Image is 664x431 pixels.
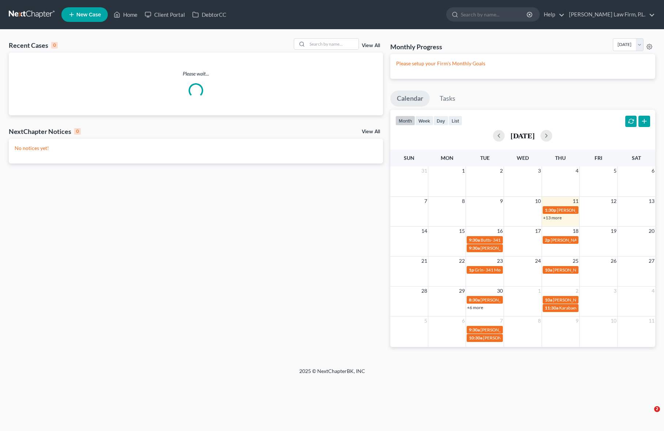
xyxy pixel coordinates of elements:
[545,207,556,213] span: 1:30p
[469,245,480,251] span: 9:30a
[496,286,504,295] span: 30
[124,367,540,381] div: 2025 © NextChapterBK, INC
[481,297,541,303] span: [PERSON_NAME]- 341 Meeting
[404,155,414,161] span: Sun
[545,297,552,303] span: 10a
[424,316,428,325] span: 5
[534,257,542,265] span: 24
[555,155,566,161] span: Thu
[362,129,380,134] a: View All
[559,305,604,311] span: Karabaev- 341 Meeting
[545,267,552,273] span: 10a
[565,8,655,21] a: [PERSON_NAME] Law Firm, P.L.
[481,237,517,243] span: Butts- 341 Meeting
[395,116,415,126] button: month
[469,297,480,303] span: 8:30a
[557,207,649,213] span: [PERSON_NAME]- Cont'd Confirmation Hearing
[469,237,480,243] span: 9:30a
[448,116,462,126] button: list
[651,166,655,175] span: 6
[424,197,428,205] span: 7
[545,237,550,243] span: 2p
[553,267,614,273] span: [PERSON_NAME]- 341 Meeting
[651,286,655,295] span: 4
[433,91,462,107] a: Tasks
[540,8,565,21] a: Help
[595,155,602,161] span: Fri
[141,8,189,21] a: Client Portal
[421,166,428,175] span: 31
[610,197,617,205] span: 12
[499,316,504,325] span: 7
[15,145,377,152] p: No notices yet!
[517,155,529,161] span: Wed
[9,70,383,77] p: Please wait...
[415,116,433,126] button: week
[551,237,611,243] span: [PERSON_NAME]- 341 Meeting
[461,8,528,21] input: Search by name...
[575,316,579,325] span: 9
[543,215,562,220] a: +13 more
[572,227,579,235] span: 18
[572,197,579,205] span: 11
[534,227,542,235] span: 17
[483,335,544,340] span: [PERSON_NAME]- 341 Meeting
[534,197,542,205] span: 10
[51,42,58,49] div: 0
[74,128,81,135] div: 0
[553,297,614,303] span: [PERSON_NAME]- 341 Meeting
[639,406,657,424] iframe: Intercom live chat
[9,127,81,136] div: NextChapter Notices
[648,227,655,235] span: 20
[654,406,660,412] span: 2
[537,286,542,295] span: 1
[461,197,466,205] span: 8
[469,335,482,340] span: 10:30a
[458,257,466,265] span: 22
[610,257,617,265] span: 26
[9,41,58,50] div: Recent Cases
[499,197,504,205] span: 9
[496,227,504,235] span: 16
[421,257,428,265] span: 21
[469,327,480,332] span: 9:30a
[610,227,617,235] span: 19
[648,257,655,265] span: 27
[469,267,474,273] span: 1p
[537,316,542,325] span: 8
[441,155,454,161] span: Mon
[572,257,579,265] span: 25
[421,286,428,295] span: 28
[613,166,617,175] span: 5
[362,43,380,48] a: View All
[307,39,358,49] input: Search by name...
[461,166,466,175] span: 1
[496,257,504,265] span: 23
[545,305,558,311] span: 11:30a
[433,116,448,126] button: day
[458,286,466,295] span: 29
[499,166,504,175] span: 2
[461,316,466,325] span: 6
[511,132,535,139] h2: [DATE]
[613,286,617,295] span: 3
[421,227,428,235] span: 14
[575,166,579,175] span: 4
[76,12,101,18] span: New Case
[390,91,430,107] a: Calendar
[481,327,541,332] span: [PERSON_NAME]- 341 Meeting
[467,305,483,310] a: +6 more
[648,197,655,205] span: 13
[537,166,542,175] span: 3
[475,267,510,273] span: Grin- 341 Meeting
[610,316,617,325] span: 10
[458,227,466,235] span: 15
[396,60,649,67] p: Please setup your Firm's Monthly Goals
[110,8,141,21] a: Home
[189,8,230,21] a: DebtorCC
[390,42,442,51] h3: Monthly Progress
[575,286,579,295] span: 2
[481,245,541,251] span: [PERSON_NAME]- 341 Meeting
[632,155,641,161] span: Sat
[480,155,490,161] span: Tue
